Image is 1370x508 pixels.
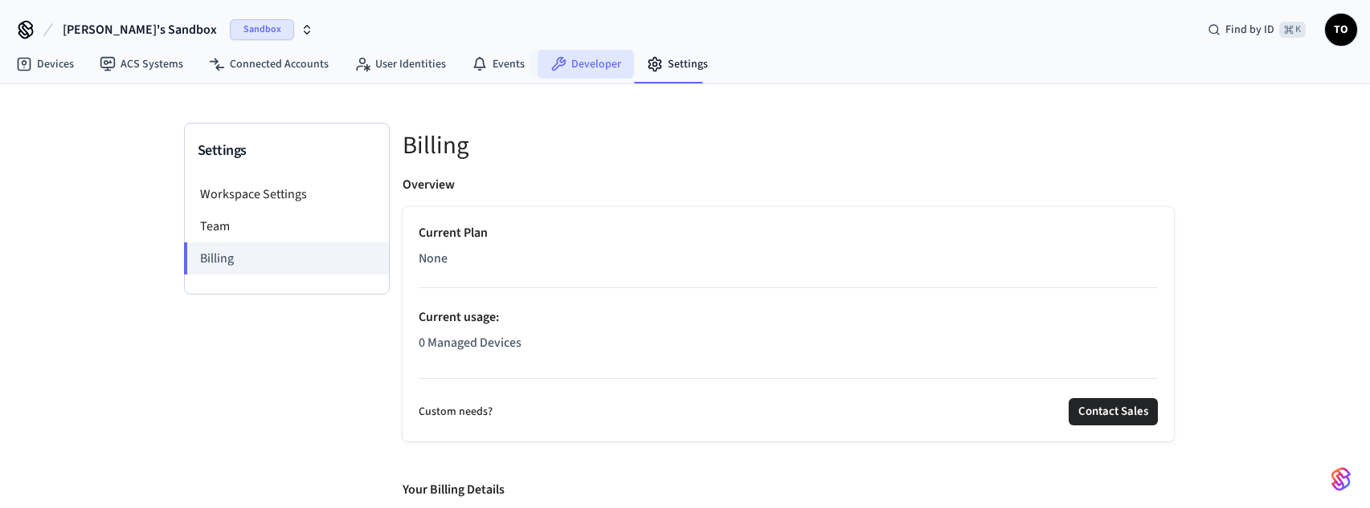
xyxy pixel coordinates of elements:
span: ⌘ K [1279,22,1306,38]
a: Connected Accounts [196,50,341,79]
img: SeamLogoGradient.69752ec5.svg [1331,466,1351,492]
a: User Identities [341,50,459,79]
p: Overview [403,175,455,194]
div: Find by ID⌘ K [1195,15,1319,44]
span: TO [1327,15,1356,44]
a: Settings [634,50,721,79]
a: Devices [3,50,87,79]
li: Billing [184,242,389,274]
li: Team [185,210,389,242]
a: Events [459,50,538,79]
span: Sandbox [230,19,294,40]
button: TO [1325,14,1357,46]
li: Workspace Settings [185,178,389,210]
span: None [419,249,448,268]
button: Contact Sales [1069,398,1158,425]
h5: Billing [403,129,1174,162]
div: Custom needs? [419,398,1158,425]
p: 0 Managed Devices [419,333,1158,352]
p: Current Plan [419,223,1158,242]
h3: Settings [198,140,376,162]
span: [PERSON_NAME]'s Sandbox [63,20,217,39]
p: Current usage : [419,307,1158,327]
a: Developer [538,50,634,79]
a: ACS Systems [87,50,196,79]
span: Find by ID [1225,22,1274,38]
p: Your Billing Details [403,480,505,499]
